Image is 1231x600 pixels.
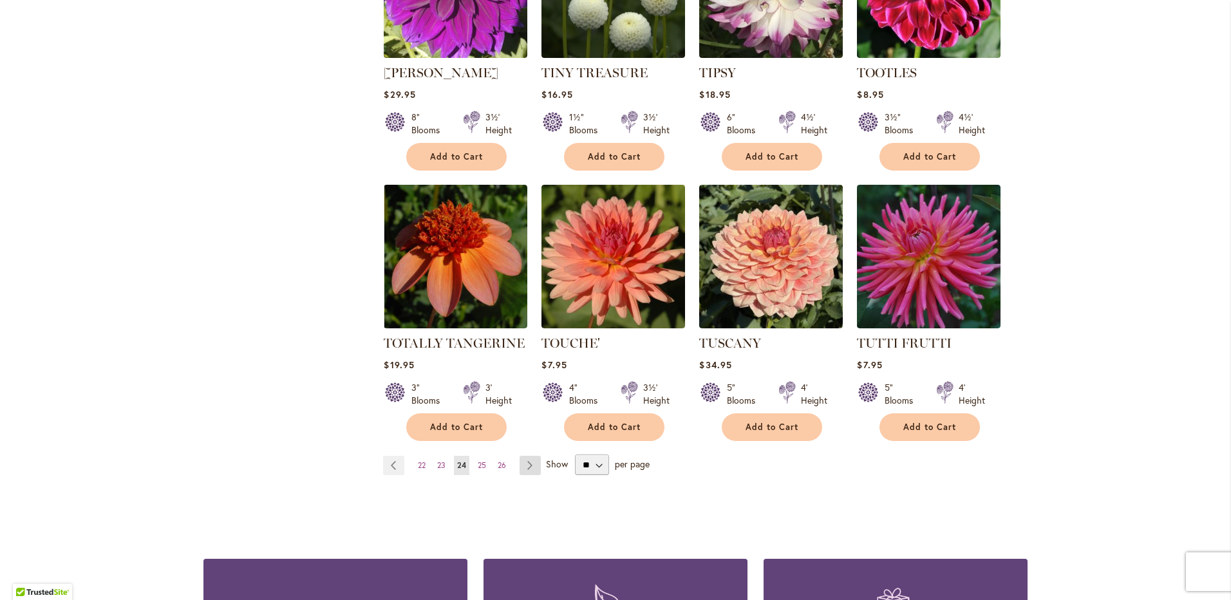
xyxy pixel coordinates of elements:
div: 3½' Height [643,381,670,407]
button: Add to Cart [722,143,822,171]
a: TOUCHE' [541,335,600,351]
div: 4½' Height [959,111,985,136]
a: TOTALLY TANGERINE [384,335,525,351]
a: TOUCHE' [541,319,685,331]
span: 22 [418,460,426,470]
div: 3½' Height [485,111,512,136]
div: 4' Height [801,381,827,407]
div: 4" Blooms [569,381,605,407]
span: Add to Cart [903,151,956,162]
div: 3½' Height [643,111,670,136]
a: TINY TREASURE [541,65,648,80]
button: Add to Cart [564,143,664,171]
div: 4' Height [959,381,985,407]
img: TUSCANY [699,185,843,328]
span: $8.95 [857,88,883,100]
div: 4½' Height [801,111,827,136]
span: $7.95 [541,359,567,371]
button: Add to Cart [879,143,980,171]
div: 5" Blooms [885,381,921,407]
span: $29.95 [384,88,415,100]
span: Add to Cart [746,151,798,162]
span: $7.95 [857,359,882,371]
a: TUTTI FRUTTI [857,319,1001,331]
a: 23 [434,456,449,475]
span: Add to Cart [588,422,641,433]
img: TOTALLY TANGERINE [384,185,527,328]
span: $34.95 [699,359,731,371]
button: Add to Cart [406,413,507,441]
button: Add to Cart [722,413,822,441]
div: 3½" Blooms [885,111,921,136]
a: TIPSY [699,65,736,80]
a: [PERSON_NAME] [384,65,498,80]
a: TUSCANY [699,335,761,351]
a: TUSCANY [699,319,843,331]
div: 6" Blooms [727,111,763,136]
button: Add to Cart [406,143,507,171]
div: 3" Blooms [411,381,447,407]
span: Add to Cart [588,151,641,162]
div: 1½" Blooms [569,111,605,136]
span: 23 [437,460,446,470]
span: 26 [498,460,506,470]
span: $16.95 [541,88,572,100]
span: $18.95 [699,88,730,100]
a: TINY TREASURE [541,48,685,61]
span: $19.95 [384,359,414,371]
button: Add to Cart [564,413,664,441]
a: TOOTLES [857,65,917,80]
span: Add to Cart [746,422,798,433]
img: TUTTI FRUTTI [857,185,1001,328]
a: Tootles [857,48,1001,61]
span: Show [546,458,568,470]
div: 3' Height [485,381,512,407]
a: TOTALLY TANGERINE [384,319,527,331]
a: 26 [494,456,509,475]
a: Thomas Edison [384,48,527,61]
img: TOUCHE' [541,185,685,328]
div: 8" Blooms [411,111,447,136]
span: 25 [478,460,486,470]
iframe: Launch Accessibility Center [10,554,46,590]
a: 25 [475,456,489,475]
a: 22 [415,456,429,475]
span: 24 [457,460,466,470]
span: Add to Cart [430,422,483,433]
span: Add to Cart [903,422,956,433]
a: TUTTI FRUTTI [857,335,952,351]
div: 5" Blooms [727,381,763,407]
span: Add to Cart [430,151,483,162]
span: per page [615,458,650,470]
button: Add to Cart [879,413,980,441]
a: TIPSY [699,48,843,61]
